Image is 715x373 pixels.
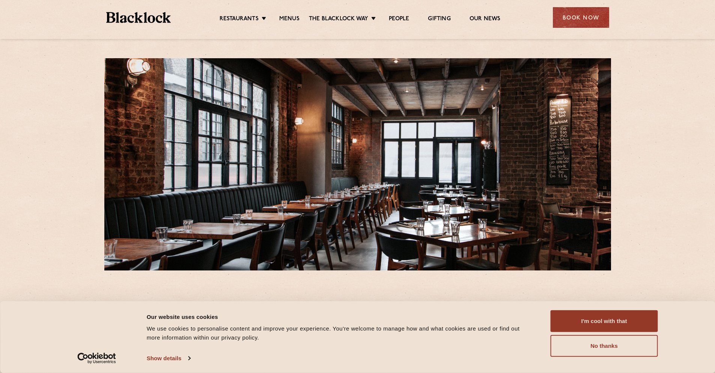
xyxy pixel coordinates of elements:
a: Usercentrics Cookiebot - opens in a new window [64,353,129,364]
a: Gifting [428,15,450,24]
div: Our website uses cookies [147,312,534,321]
div: We use cookies to personalise content and improve your experience. You're welcome to manage how a... [147,324,534,342]
button: No thanks [551,335,658,357]
a: The Blacklock Way [309,15,368,24]
img: BL_Textured_Logo-footer-cropped.svg [106,12,171,23]
a: Show details [147,353,190,364]
a: Restaurants [220,15,259,24]
a: Our News [470,15,501,24]
button: I'm cool with that [551,310,658,332]
a: Menus [279,15,300,24]
a: People [389,15,409,24]
div: Book Now [553,7,609,28]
